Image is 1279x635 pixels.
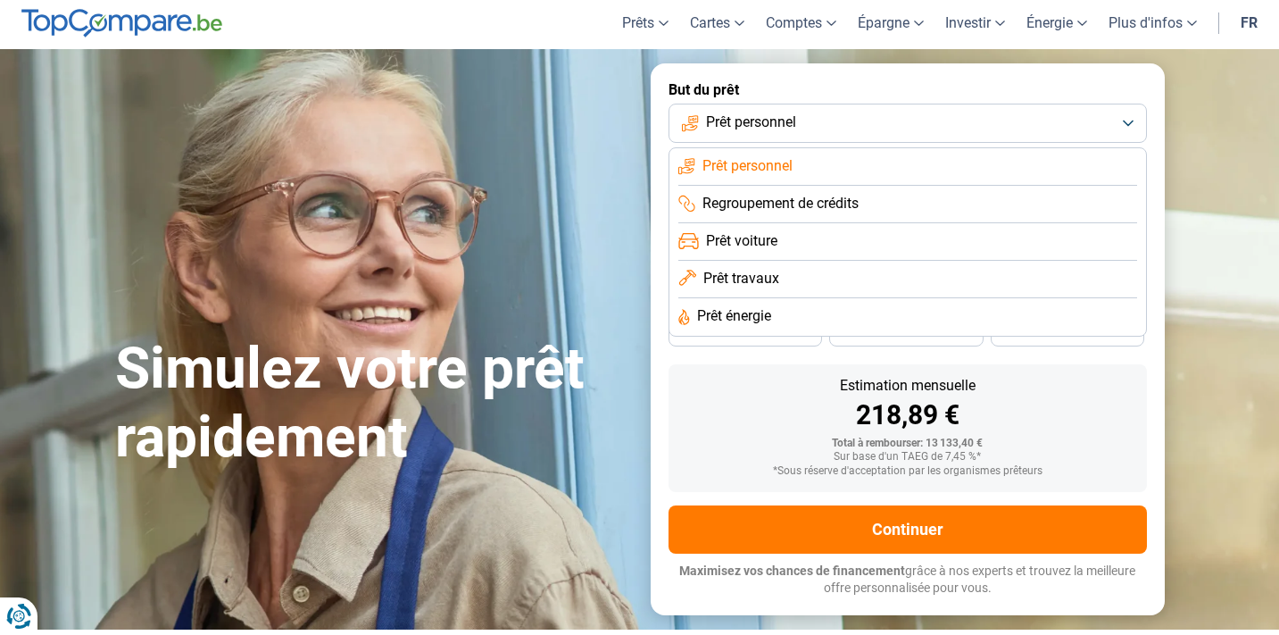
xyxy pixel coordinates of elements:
span: Prêt personnel [702,156,793,176]
span: 30 mois [886,328,926,338]
span: Maximisez vos chances de financement [679,564,905,578]
h1: Simulez votre prêt rapidement [115,335,629,472]
img: TopCompare [21,9,222,38]
label: But du prêt [669,81,1147,98]
span: Prêt travaux [703,269,779,288]
div: Sur base d'un TAEG de 7,45 %* [683,451,1133,464]
div: Estimation mensuelle [683,379,1133,393]
span: Prêt voiture [706,231,777,251]
button: Prêt personnel [669,104,1147,143]
span: Prêt personnel [706,113,796,132]
div: *Sous réserve d'acceptation par les organismes prêteurs [683,465,1133,478]
span: Prêt énergie [697,306,771,326]
div: 218,89 € [683,402,1133,429]
span: Regroupement de crédits [702,194,859,213]
p: grâce à nos experts et trouvez la meilleure offre personnalisée pour vous. [669,563,1147,597]
button: Continuer [669,505,1147,554]
span: 24 mois [1048,328,1087,338]
span: 36 mois [726,328,765,338]
div: Total à rembourser: 13 133,40 € [683,438,1133,450]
